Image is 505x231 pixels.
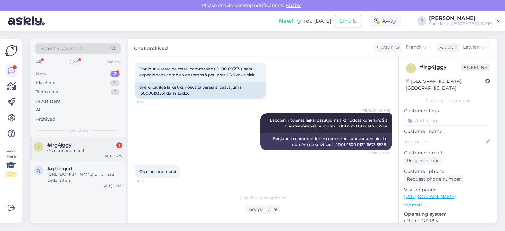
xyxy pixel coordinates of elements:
[135,82,266,99] div: Sveiki, cik ilgā laikā tiks nosūtīta pārējā šī pasūtījuma (5000019353) daļa? Lūdzu,
[404,194,456,199] a: [URL][DOMAIN_NAME]
[240,195,287,201] span: Chat has been archived
[463,44,480,51] span: Latvian
[374,44,400,51] div: Customer
[406,44,422,51] span: French
[246,205,280,214] div: Reopen chat
[404,98,492,104] div: Customer information
[406,78,485,92] div: [GEOGRAPHIC_DATA], [GEOGRAPHIC_DATA]
[404,211,492,218] p: Operating system
[335,15,361,27] button: Emails
[105,58,121,66] div: Socials
[436,44,457,51] div: Support
[279,17,332,25] div: Try free [DATE]:
[404,116,492,126] input: Add a tag
[41,45,83,52] span: Search customers
[404,218,492,224] p: iPhone OS 18.5
[404,175,464,184] div: Request phone number
[404,186,492,193] p: Visited pages
[369,15,401,27] div: Away
[5,148,17,177] div: Look Here
[134,43,168,52] label: Chat archived
[404,128,492,135] p: Customer name
[36,80,55,86] div: My chats
[270,118,388,128] span: Labdien, rītdienas laikā, pasūtījums tikt nodots kurjeram. Šis būs izsekošanas numurs - JD01 4600...
[404,138,484,145] input: Add name
[47,142,72,148] span: #irg4jggy
[102,154,122,159] div: [DATE] 16:37
[5,44,18,57] img: Askly Logo
[284,2,303,8] span: Enable
[137,179,161,184] span: 16:37
[37,168,40,173] span: q
[36,116,55,123] div: Archived
[260,133,392,150] div: Bonjour, la commande sera remise au coursier demain. Le numéro de suivi sera : JD01 4600 0122 667...
[36,98,60,104] div: AI Assistant
[420,63,461,71] div: # irg4jggy
[139,66,255,77] span: Bonjour le reste de cette commande ( 5000019353 ) sera expédié dans combien de temps à peu près ?...
[404,202,492,208] p: See more ...
[404,168,492,175] p: Customer phone
[5,171,17,177] div: 2 / 3
[38,144,39,149] span: i
[404,107,492,114] p: Customer tags
[461,64,490,71] span: Offline
[429,16,494,21] div: [PERSON_NAME]
[116,142,122,148] div: 1
[36,89,60,95] div: Team chats
[279,18,293,24] b: New!
[110,71,120,77] div: 2
[404,150,492,156] p: Customer email
[101,183,122,188] div: [DATE] 23:09
[362,108,390,113] span: [PERSON_NAME]
[417,16,426,26] div: B
[429,16,501,26] a: [PERSON_NAME]Sportland [GEOGRAPHIC_DATA]
[110,80,120,86] div: 0
[111,89,120,95] div: 2
[404,156,442,165] div: Request email
[47,148,122,154] div: Ok d’accord merci
[36,107,42,113] div: All
[47,166,72,172] span: #qtfjnqcd
[137,99,161,104] span: 16:14
[410,66,412,71] span: i
[429,21,494,26] div: Sportland [GEOGRAPHIC_DATA]
[67,127,88,133] span: New chats
[139,169,176,174] span: Ok d’accord merci
[365,150,390,155] span: Seen ✓ 16:27
[36,71,46,77] div: New
[68,58,80,66] div: Web
[47,172,122,183] div: [URL][DOMAIN_NAME] Un vīriešu pēdai 28 cm
[35,58,42,66] div: All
